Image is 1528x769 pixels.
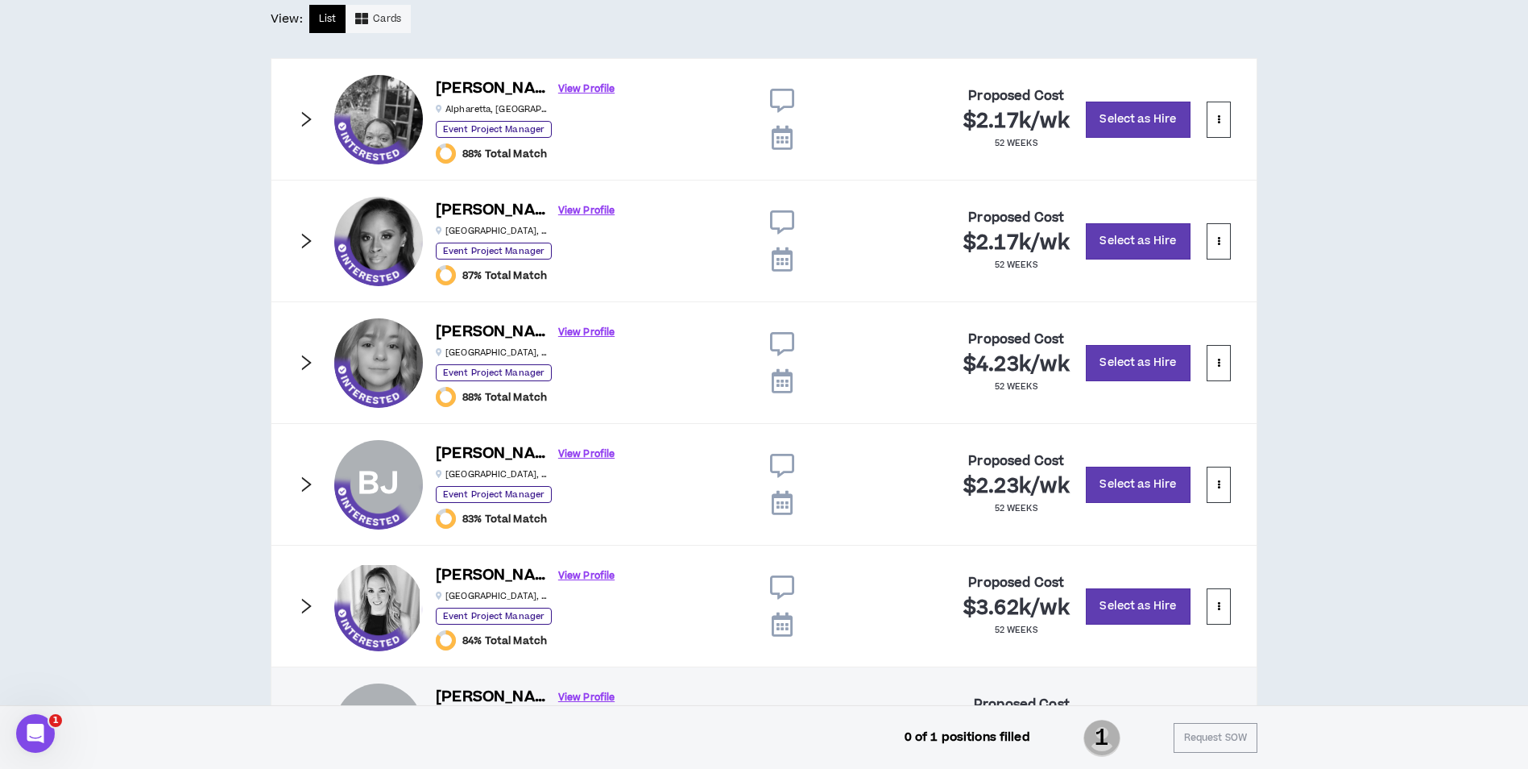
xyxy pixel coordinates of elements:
p: [GEOGRAPHIC_DATA] , [GEOGRAPHIC_DATA] [436,225,549,237]
p: 52 weeks [995,624,1038,637]
span: $2.17k / wk [963,229,1070,257]
p: View: [271,10,303,28]
p: Event Project Manager [436,121,552,138]
p: Event Project Manager [436,364,552,381]
p: 52 weeks [995,502,1038,515]
p: Event Project Manager [436,243,552,260]
span: 88% Total Match [462,391,547,404]
a: View Profile [558,197,615,225]
h4: Proposed Cost [968,89,1064,104]
div: Regina P. [334,75,423,164]
span: 87% Total Match [462,269,547,282]
a: View Profile [558,562,615,590]
h6: [PERSON_NAME] [436,321,549,344]
p: Event Project Manager [436,608,552,625]
div: Caroline G. [334,318,423,407]
span: 88% Total Match [462,148,547,160]
span: right [297,110,315,128]
p: [GEOGRAPHIC_DATA] , [GEOGRAPHIC_DATA] [436,347,549,359]
span: 1 [49,714,62,727]
span: $4.23k / wk [963,351,1070,379]
a: View Profile [558,684,615,712]
h6: [PERSON_NAME] [436,77,549,101]
button: Select as Hire [1086,467,1191,503]
h4: Proposed Cost [974,697,1070,713]
p: 0 of 1 positions filled [905,729,1030,746]
span: right [297,232,315,250]
span: Cards [373,11,401,27]
div: Serena R. [334,197,423,285]
h4: Proposed Cost [968,210,1064,226]
span: right [297,597,315,615]
p: 52 weeks [995,380,1038,393]
iframe: Intercom live chat [16,714,55,753]
p: 52 weeks [995,259,1038,272]
span: $2.17k / wk [963,107,1070,135]
span: 83% Total Match [462,513,547,526]
span: 84% Total Match [462,634,547,647]
h6: [PERSON_NAME] [436,199,549,222]
button: Request SOW [1174,723,1257,753]
span: 1 [1083,718,1120,759]
div: Brandie J. [334,440,423,529]
span: $3.62k / wk [963,594,1070,622]
button: Select as Hire [1086,345,1191,381]
p: [GEOGRAPHIC_DATA] , [GEOGRAPHIC_DATA] [436,590,549,602]
span: right [297,476,315,493]
h4: Proposed Cost [968,332,1064,347]
button: Select as Hire [1086,588,1191,625]
p: Event Project Manager [436,486,552,503]
a: View Profile [558,318,615,347]
h6: [PERSON_NAME] [436,443,549,466]
p: 52 weeks [995,137,1038,150]
h6: [PERSON_NAME] [436,564,549,588]
h6: [PERSON_NAME] [436,686,549,709]
p: Alpharetta , [GEOGRAPHIC_DATA] [436,103,549,115]
button: Select as Hire [1086,223,1191,260]
h4: Proposed Cost [968,454,1064,469]
h4: Proposed Cost [968,576,1064,591]
div: Kelli E. [334,562,423,651]
span: $2.23k / wk [963,472,1070,501]
span: right [297,354,315,372]
button: Select as Hire [1086,102,1191,138]
a: View Profile [558,75,615,103]
p: [GEOGRAPHIC_DATA] , [GEOGRAPHIC_DATA] [436,468,549,480]
a: View Profile [558,440,615,468]
button: Cards [346,5,411,33]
